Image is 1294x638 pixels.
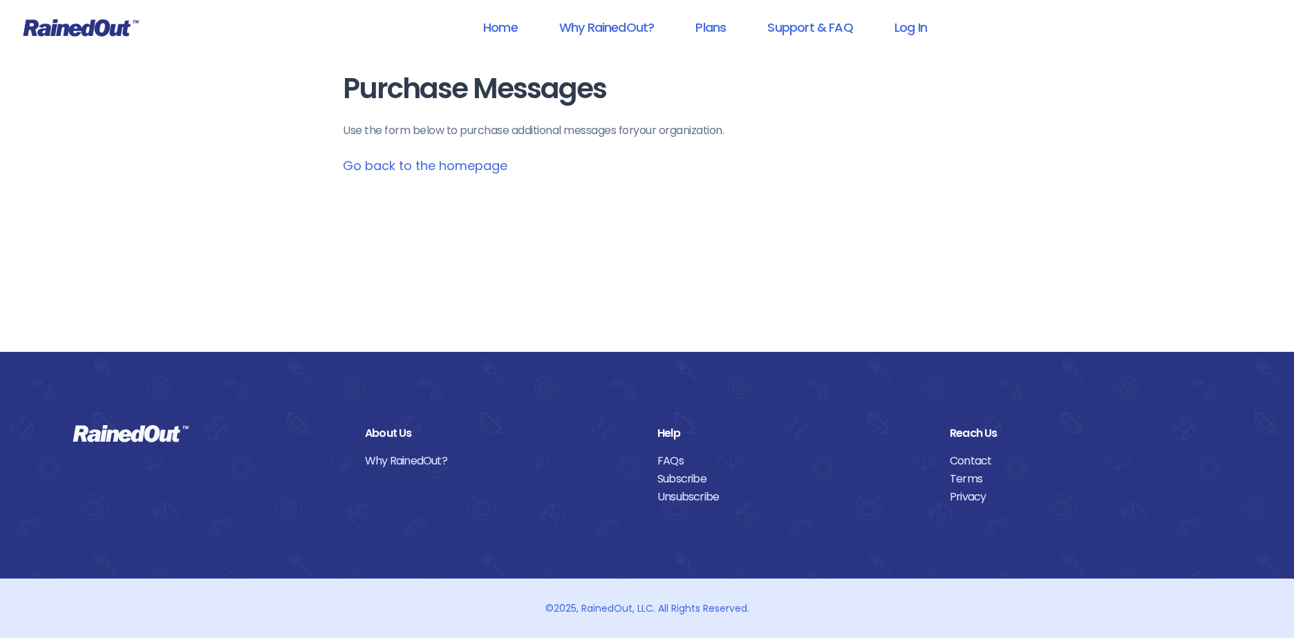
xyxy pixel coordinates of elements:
[657,452,929,470] a: FAQs
[950,452,1221,470] a: Contact
[365,424,637,442] div: About Us
[343,157,507,174] a: Go back to the homepage
[657,470,929,488] a: Subscribe
[950,488,1221,506] a: Privacy
[950,470,1221,488] a: Terms
[657,424,929,442] div: Help
[876,12,945,43] a: Log In
[950,424,1221,442] div: Reach Us
[749,12,870,43] a: Support & FAQ
[657,488,929,506] a: Unsubscribe
[541,12,673,43] a: Why RainedOut?
[465,12,536,43] a: Home
[677,12,744,43] a: Plans
[343,73,951,104] h1: Purchase Messages
[365,452,637,470] a: Why RainedOut?
[343,122,951,139] p: Use the form below to purchase additional messages for your organization .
